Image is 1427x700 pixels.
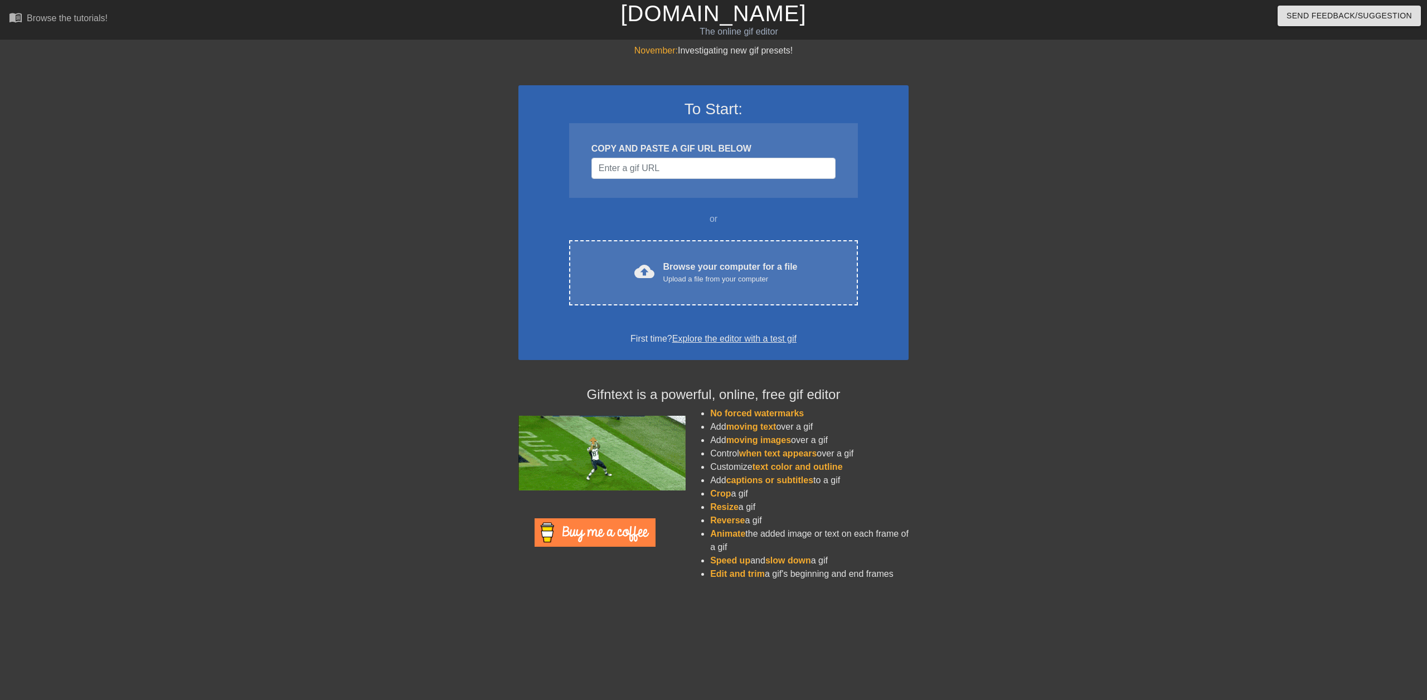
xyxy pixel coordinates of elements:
[710,500,909,514] li: a gif
[710,409,804,418] span: No forced watermarks
[591,158,836,179] input: Username
[518,387,909,403] h4: Gifntext is a powerful, online, free gif editor
[710,527,909,554] li: the added image or text on each frame of a gif
[663,260,798,285] div: Browse your computer for a file
[710,556,750,565] span: Speed up
[535,518,656,547] img: Buy Me A Coffee
[765,556,811,565] span: slow down
[1287,9,1412,23] span: Send Feedback/Suggestion
[710,514,909,527] li: a gif
[672,334,797,343] a: Explore the editor with a test gif
[753,462,843,471] span: text color and outline
[710,516,745,525] span: Reverse
[620,1,806,26] a: [DOMAIN_NAME]
[481,25,996,38] div: The online gif editor
[710,460,909,474] li: Customize
[710,567,909,581] li: a gif's beginning and end frames
[547,212,880,226] div: or
[591,142,836,155] div: COPY AND PASTE A GIF URL BELOW
[9,11,108,28] a: Browse the tutorials!
[9,11,22,24] span: menu_book
[663,274,798,285] div: Upload a file from your computer
[518,44,909,57] div: Investigating new gif presets!
[710,554,909,567] li: and a gif
[518,416,686,490] img: football_small.gif
[710,487,909,500] li: a gif
[533,100,894,119] h3: To Start:
[710,434,909,447] li: Add over a gif
[710,474,909,487] li: Add to a gif
[726,422,776,431] span: moving text
[634,261,654,281] span: cloud_upload
[634,46,678,55] span: November:
[710,502,739,512] span: Resize
[739,449,817,458] span: when text appears
[1278,6,1421,26] button: Send Feedback/Suggestion
[726,435,791,445] span: moving images
[710,447,909,460] li: Control over a gif
[710,489,731,498] span: Crop
[710,569,765,579] span: Edit and trim
[27,13,108,23] div: Browse the tutorials!
[710,420,909,434] li: Add over a gif
[710,529,745,538] span: Animate
[726,475,813,485] span: captions or subtitles
[533,332,894,346] div: First time?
